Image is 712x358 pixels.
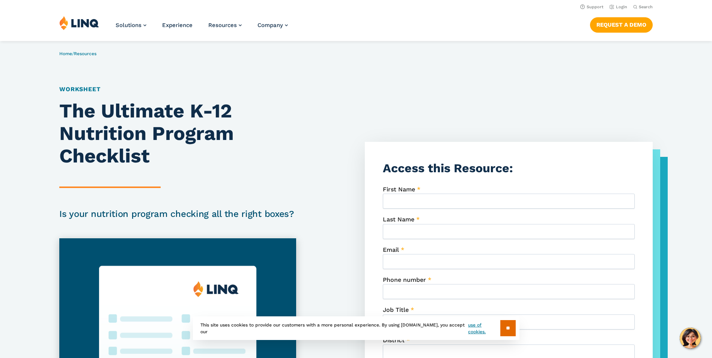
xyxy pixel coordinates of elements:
[257,22,283,29] span: Company
[162,22,193,29] a: Experience
[116,16,288,41] nav: Primary Navigation
[59,51,96,56] span: /
[383,216,414,223] span: Last Name
[193,316,519,340] div: This site uses cookies to provide our customers with a more personal experience. By using [DOMAIN...
[468,322,500,335] a: use of cookies.
[383,186,415,193] span: First Name
[383,160,635,177] h3: Access this Resource:
[383,306,409,313] span: Job Title
[383,276,426,283] span: Phone number
[257,22,288,29] a: Company
[116,22,146,29] a: Solutions
[639,5,653,9] span: Search
[383,246,399,253] span: Email
[74,51,96,56] a: Resources
[580,5,604,9] a: Support
[208,22,242,29] a: Resources
[633,4,653,10] button: Open Search Bar
[208,22,237,29] span: Resources
[59,51,72,56] a: Home
[680,328,701,349] button: Hello, have a question? Let’s chat.
[610,5,627,9] a: Login
[59,208,296,220] h2: Is your nutrition program checking all the right boxes?
[59,16,99,30] img: LINQ | K‑12 Software
[59,99,234,167] strong: The Ultimate K-12 Nutrition Program Checklist
[59,86,100,93] a: Worksheet
[590,16,653,32] nav: Button Navigation
[116,22,141,29] span: Solutions
[590,17,653,32] a: Request a Demo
